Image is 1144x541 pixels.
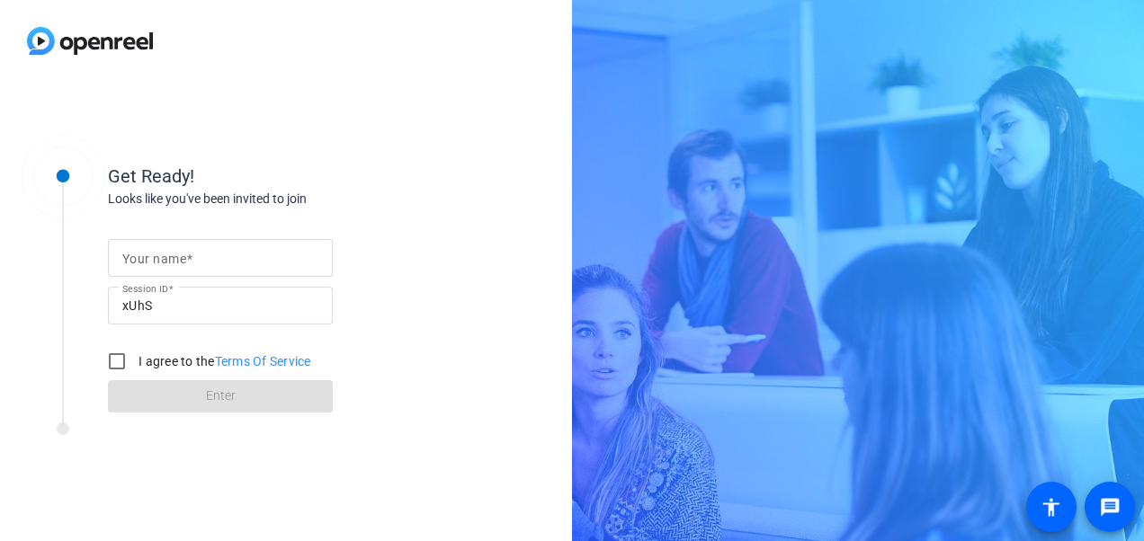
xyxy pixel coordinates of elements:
mat-label: Session ID [122,283,168,294]
mat-label: Your name [122,252,186,266]
mat-icon: message [1099,496,1121,518]
div: Looks like you've been invited to join [108,190,468,208]
mat-icon: accessibility [1041,496,1062,518]
a: Terms Of Service [215,354,311,368]
div: Get Ready! [108,163,468,190]
label: I agree to the [135,352,311,370]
